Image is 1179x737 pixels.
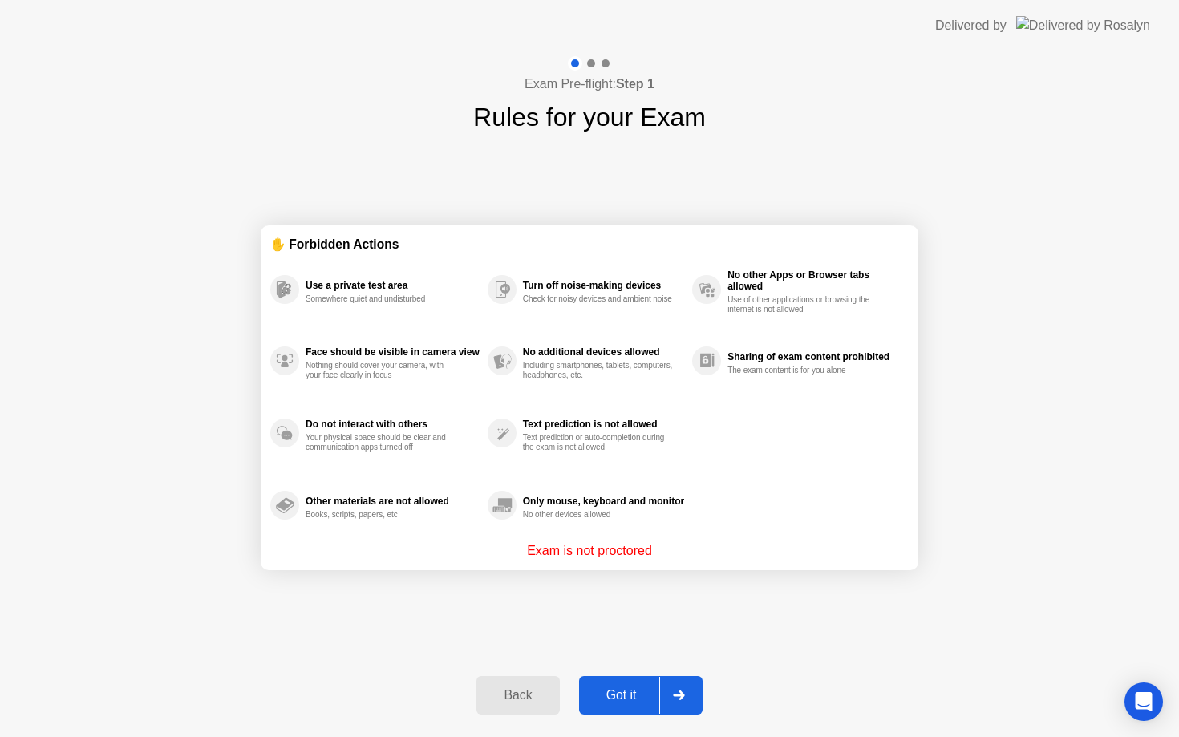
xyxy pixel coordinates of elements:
[523,346,684,358] div: No additional devices allowed
[270,235,909,253] div: ✋ Forbidden Actions
[727,269,901,292] div: No other Apps or Browser tabs allowed
[584,688,659,703] div: Got it
[306,346,480,358] div: Face should be visible in camera view
[473,98,706,136] h1: Rules for your Exam
[306,496,480,507] div: Other materials are not allowed
[306,433,457,452] div: Your physical space should be clear and communication apps turned off
[523,496,684,507] div: Only mouse, keyboard and monitor
[523,433,675,452] div: Text prediction or auto-completion during the exam is not allowed
[481,688,554,703] div: Back
[523,510,675,520] div: No other devices allowed
[523,419,684,430] div: Text prediction is not allowed
[476,676,559,715] button: Back
[523,294,675,304] div: Check for noisy devices and ambient noise
[1016,16,1150,34] img: Delivered by Rosalyn
[616,77,654,91] b: Step 1
[306,510,457,520] div: Books, scripts, papers, etc
[306,280,480,291] div: Use a private test area
[579,676,703,715] button: Got it
[525,75,654,94] h4: Exam Pre-flight:
[727,351,901,362] div: Sharing of exam content prohibited
[523,280,684,291] div: Turn off noise-making devices
[527,541,652,561] p: Exam is not proctored
[306,419,480,430] div: Do not interact with others
[1124,682,1163,721] div: Open Intercom Messenger
[306,294,457,304] div: Somewhere quiet and undisturbed
[306,361,457,380] div: Nothing should cover your camera, with your face clearly in focus
[727,366,879,375] div: The exam content is for you alone
[727,295,879,314] div: Use of other applications or browsing the internet is not allowed
[935,16,1007,35] div: Delivered by
[523,361,675,380] div: Including smartphones, tablets, computers, headphones, etc.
